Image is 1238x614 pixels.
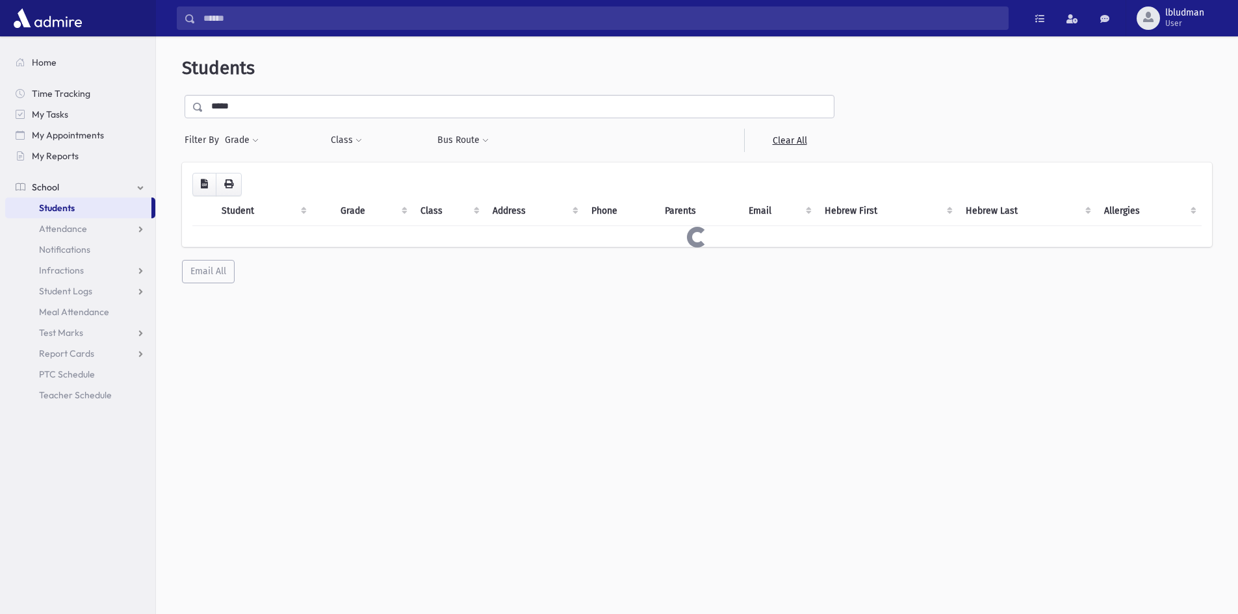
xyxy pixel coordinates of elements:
[214,196,312,226] th: Student
[185,133,224,147] span: Filter By
[39,348,94,359] span: Report Cards
[39,306,109,318] span: Meal Attendance
[216,173,242,196] button: Print
[182,57,255,79] span: Students
[5,385,155,405] a: Teacher Schedule
[5,239,155,260] a: Notifications
[413,196,485,226] th: Class
[39,285,92,297] span: Student Logs
[32,181,59,193] span: School
[39,223,87,235] span: Attendance
[39,327,83,339] span: Test Marks
[5,343,155,364] a: Report Cards
[39,202,75,214] span: Students
[5,177,155,198] a: School
[5,83,155,104] a: Time Tracking
[744,129,834,152] a: Clear All
[32,88,90,99] span: Time Tracking
[5,104,155,125] a: My Tasks
[5,146,155,166] a: My Reports
[5,301,155,322] a: Meal Attendance
[1165,18,1204,29] span: User
[224,129,259,152] button: Grade
[32,129,104,141] span: My Appointments
[485,196,584,226] th: Address
[5,260,155,281] a: Infractions
[192,173,216,196] button: CSV
[958,196,1097,226] th: Hebrew Last
[10,5,85,31] img: AdmirePro
[5,364,155,385] a: PTC Schedule
[5,322,155,343] a: Test Marks
[657,196,741,226] th: Parents
[437,129,489,152] button: Bus Route
[182,260,235,283] button: Email All
[39,368,95,380] span: PTC Schedule
[32,150,79,162] span: My Reports
[741,196,817,226] th: Email
[5,52,155,73] a: Home
[1096,196,1202,226] th: Allergies
[333,196,412,226] th: Grade
[196,6,1008,30] input: Search
[39,244,90,255] span: Notifications
[817,196,957,226] th: Hebrew First
[32,109,68,120] span: My Tasks
[39,389,112,401] span: Teacher Schedule
[5,281,155,301] a: Student Logs
[5,125,155,146] a: My Appointments
[32,57,57,68] span: Home
[39,264,84,276] span: Infractions
[5,218,155,239] a: Attendance
[584,196,657,226] th: Phone
[1165,8,1204,18] span: lbludman
[5,198,151,218] a: Students
[330,129,363,152] button: Class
